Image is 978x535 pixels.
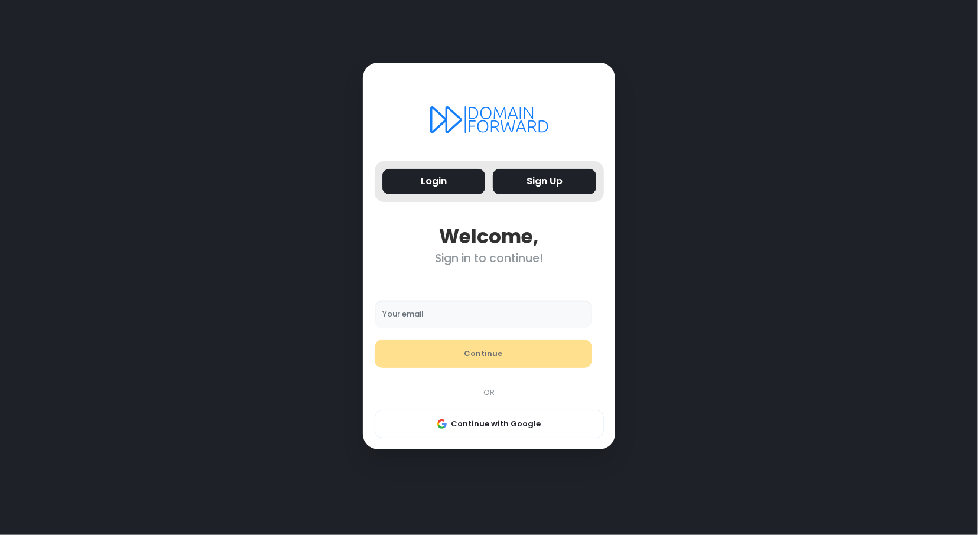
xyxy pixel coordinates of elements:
div: Sign in to continue! [375,252,604,265]
button: Sign Up [493,169,596,194]
button: Continue with Google [375,410,604,438]
button: Login [382,169,486,194]
div: OR [369,387,610,399]
div: Welcome, [375,225,604,248]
